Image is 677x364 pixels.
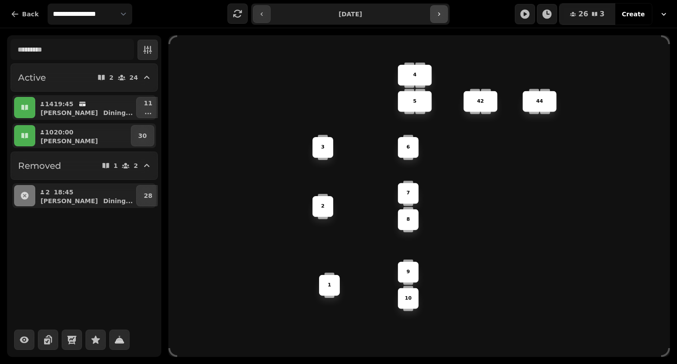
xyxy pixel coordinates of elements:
[144,108,152,116] p: ...
[54,128,74,137] p: 20:00
[413,71,417,79] p: 4
[37,185,134,206] button: 218:45[PERSON_NAME]Dining...
[600,11,605,18] span: 3
[578,11,588,18] span: 26
[615,4,652,25] button: Create
[37,97,134,118] button: 1419:45[PERSON_NAME]Dining...
[136,185,160,206] button: 28
[559,4,615,25] button: 263
[136,97,160,118] button: 11...
[321,144,325,151] p: 3
[327,282,331,289] p: 1
[11,152,158,180] button: Removed12
[45,100,50,108] p: 14
[11,63,158,92] button: Active224
[109,74,114,81] p: 2
[4,4,46,25] button: Back
[413,98,417,105] p: 5
[22,11,39,17] span: Back
[405,295,412,302] p: 10
[144,99,152,108] p: 11
[41,108,98,117] p: [PERSON_NAME]
[138,131,147,140] p: 30
[622,11,645,17] span: Create
[406,268,410,276] p: 9
[54,188,74,197] p: 18:45
[130,74,138,81] p: 24
[37,125,129,146] button: 1020:00[PERSON_NAME]
[103,108,133,117] p: Dining ...
[134,163,138,169] p: 2
[41,197,98,205] p: [PERSON_NAME]
[406,216,410,223] p: 8
[18,160,61,172] h2: Removed
[45,188,50,197] p: 2
[477,98,484,105] p: 42
[41,137,98,145] p: [PERSON_NAME]
[406,189,410,197] p: 7
[321,203,325,210] p: 2
[45,128,50,137] p: 10
[114,163,118,169] p: 1
[144,191,152,200] p: 28
[18,71,46,84] h2: Active
[131,125,154,146] button: 30
[54,100,74,108] p: 19:45
[536,98,543,105] p: 44
[103,197,133,205] p: Dining ...
[406,144,410,151] p: 6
